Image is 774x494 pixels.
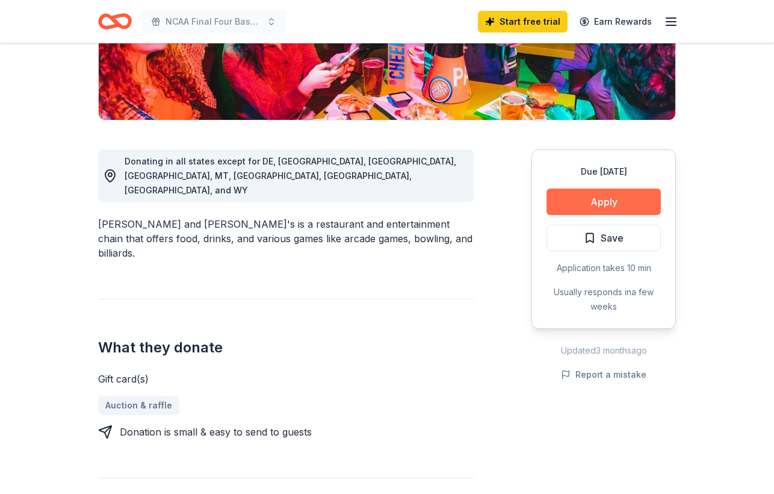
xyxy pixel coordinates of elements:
[98,396,179,415] a: Auction & raffle
[546,164,661,179] div: Due [DATE]
[120,425,312,439] div: Donation is small & easy to send to guests
[166,14,262,29] span: NCAA Final Four Basketball Clinic
[546,225,661,251] button: Save
[98,372,474,386] div: Gift card(s)
[561,367,646,382] button: Report a mistake
[98,217,474,260] div: [PERSON_NAME] and [PERSON_NAME]'s is a restaurant and entertainment chain that offers food, drink...
[478,11,568,33] a: Start free trial
[98,338,474,357] h2: What they donate
[572,11,659,33] a: Earn Rewards
[98,7,132,36] a: Home
[601,230,624,246] span: Save
[546,285,661,314] div: Usually responds in a few weeks
[546,189,661,215] button: Apply
[141,10,286,34] button: NCAA Final Four Basketball Clinic
[531,343,676,358] div: Updated 3 months ago
[546,261,661,275] div: Application takes 10 min
[125,156,456,195] span: Donating in all states except for DE, [GEOGRAPHIC_DATA], [GEOGRAPHIC_DATA], [GEOGRAPHIC_DATA], MT...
